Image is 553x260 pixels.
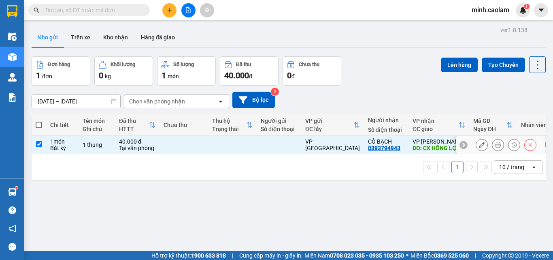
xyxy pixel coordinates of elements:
div: Số điện thoại [368,127,404,133]
div: 10 / trang [499,163,524,171]
div: 40.000 đ [119,138,155,145]
svg: open [531,164,537,170]
svg: open [217,98,224,105]
div: VP [GEOGRAPHIC_DATA] [305,138,360,151]
span: Hỗ trợ kỹ thuật: [151,251,226,260]
span: copyright [508,253,514,258]
button: Tạo Chuyến [482,58,525,72]
span: 1 [36,71,40,80]
span: | [475,251,476,260]
div: Đơn hàng [48,62,70,67]
span: đ [249,73,252,80]
span: 1 [162,71,166,80]
span: file-add [185,7,191,13]
div: Bất kỳ [50,145,74,151]
div: Mã GD [473,118,506,124]
span: Cung cấp máy in - giấy in: [239,251,302,260]
img: icon-new-feature [519,6,527,14]
div: Đã thu [119,118,149,124]
button: file-add [181,3,196,17]
div: Chưa thu [299,62,319,67]
button: Khối lượng0kg [94,56,153,86]
div: ver 1.8.138 [500,26,527,34]
strong: 0708 023 035 - 0935 103 250 [330,252,404,259]
div: DĐ: CX HỒNG LỢI [413,145,465,151]
input: Tìm tên, số ĐT hoặc mã đơn [45,6,140,15]
div: Chưa thu [164,122,204,128]
button: 1 [451,161,464,173]
th: Toggle SortBy [208,114,257,136]
button: Số lượng1món [157,56,216,86]
div: ĐC lấy [305,126,353,132]
button: Hàng đã giao [134,28,181,47]
div: Người nhận [368,117,404,123]
img: solution-icon [8,93,17,102]
div: Số điện thoại [261,126,297,132]
span: đ [291,73,295,80]
button: caret-down [534,3,548,17]
button: Bộ lọc [232,92,275,108]
span: 0 [99,71,103,80]
div: ĐC giao [413,126,459,132]
span: search [34,7,39,13]
span: notification [9,225,16,232]
div: Tên món [83,118,111,124]
button: Đã thu40.000đ [220,56,279,86]
div: Đã thu [236,62,251,67]
div: HTTT [119,126,149,132]
span: message [9,243,16,251]
span: món [168,73,179,80]
button: Chưa thu0đ [283,56,341,86]
span: 1 [525,4,528,9]
img: logo-vxr [7,5,17,17]
span: caret-down [538,6,545,14]
span: kg [105,73,111,80]
sup: 1 [524,4,530,9]
span: 40.000 [224,71,249,80]
div: Ngày ĐH [473,126,506,132]
div: Chi tiết [50,122,74,128]
span: | [232,251,233,260]
button: Lên hàng [441,58,478,72]
th: Toggle SortBy [469,114,517,136]
input: Select a date range. [32,95,120,108]
button: Đơn hàng1đơn [32,56,90,86]
button: aim [200,3,214,17]
div: Trạng thái [212,126,246,132]
span: minh.caolam [465,5,516,15]
span: question-circle [9,206,16,214]
div: VP nhận [413,118,459,124]
div: Tại văn phòng [119,145,155,151]
span: Miền Nam [304,251,404,260]
th: Toggle SortBy [408,114,469,136]
div: 0393794943 [368,145,400,151]
div: VP [PERSON_NAME] [413,138,465,145]
span: aim [204,7,210,13]
div: VP gửi [305,118,353,124]
th: Toggle SortBy [301,114,364,136]
button: Trên xe [64,28,97,47]
sup: 1 [15,187,18,189]
img: warehouse-icon [8,32,17,41]
strong: 0369 525 060 [434,252,469,259]
div: 1 thung [83,142,111,148]
button: plus [162,3,177,17]
th: Toggle SortBy [115,114,160,136]
button: Kho nhận [97,28,134,47]
div: Ghi chú [83,126,111,132]
div: Sửa đơn hàng [476,139,488,151]
img: warehouse-icon [8,53,17,61]
div: Người gửi [261,118,297,124]
span: Miền Bắc [410,251,469,260]
div: Thu hộ [212,118,246,124]
span: đơn [42,73,52,80]
img: warehouse-icon [8,188,17,196]
div: 1 món [50,138,74,145]
span: plus [167,7,172,13]
div: Chọn văn phòng nhận [129,97,185,105]
sup: 2 [271,88,279,96]
div: Khối lượng [111,62,135,67]
strong: 1900 633 818 [191,252,226,259]
div: CÔ BẠCH [368,138,404,145]
img: warehouse-icon [8,73,17,82]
